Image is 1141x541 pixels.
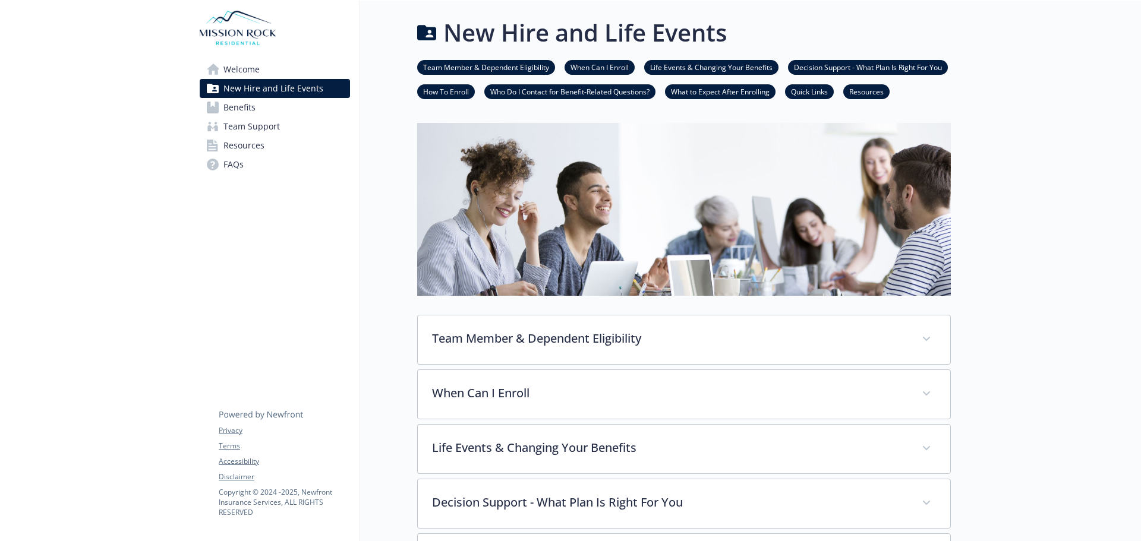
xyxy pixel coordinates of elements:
a: Terms [219,441,349,451]
a: When Can I Enroll [565,61,635,72]
a: Resources [843,86,890,97]
div: When Can I Enroll [418,370,950,419]
a: Accessibility [219,456,349,467]
a: New Hire and Life Events [200,79,350,98]
a: Resources [200,136,350,155]
div: Decision Support - What Plan Is Right For You [418,479,950,528]
h1: New Hire and Life Events [443,15,727,50]
a: Welcome [200,60,350,79]
a: Team Support [200,117,350,136]
span: New Hire and Life Events [223,79,323,98]
span: Welcome [223,60,260,79]
a: Who Do I Contact for Benefit-Related Questions? [484,86,655,97]
a: Life Events & Changing Your Benefits [644,61,778,72]
p: Decision Support - What Plan Is Right For You [432,493,907,511]
div: Team Member & Dependent Eligibility [418,315,950,364]
a: Decision Support - What Plan Is Right For You [788,61,948,72]
p: Copyright © 2024 - 2025 , Newfront Insurance Services, ALL RIGHTS RESERVED [219,487,349,517]
a: Disclaimer [219,472,349,482]
a: FAQs [200,155,350,174]
a: Quick Links [785,86,834,97]
div: Life Events & Changing Your Benefits [418,425,950,473]
a: Benefits [200,98,350,117]
span: Team Support [223,117,280,136]
span: Resources [223,136,264,155]
p: Life Events & Changing Your Benefits [432,439,907,457]
a: How To Enroll [417,86,475,97]
p: When Can I Enroll [432,384,907,402]
span: FAQs [223,155,244,174]
a: Team Member & Dependent Eligibility [417,61,555,72]
img: new hire page banner [417,123,951,296]
span: Benefits [223,98,256,117]
p: Team Member & Dependent Eligibility [432,330,907,347]
a: What to Expect After Enrolling [665,86,776,97]
a: Privacy [219,425,349,436]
